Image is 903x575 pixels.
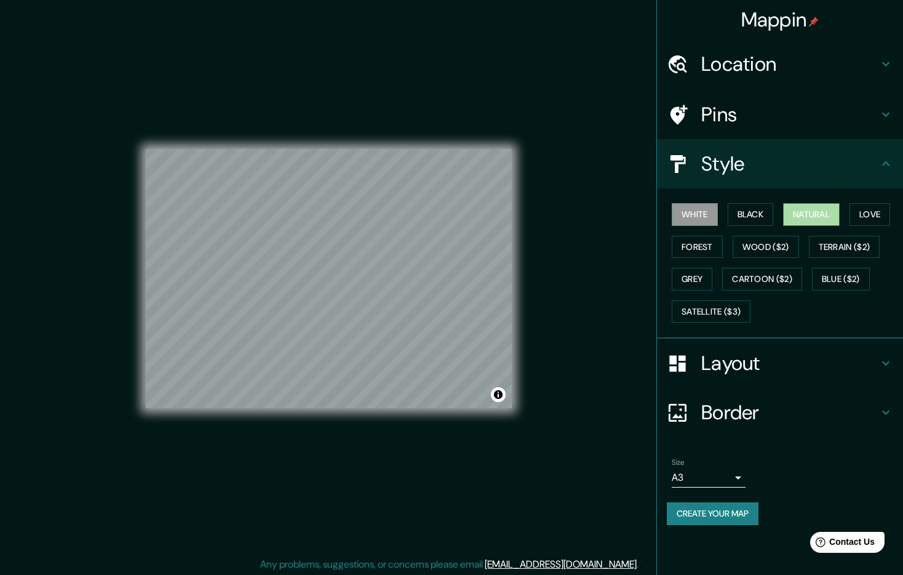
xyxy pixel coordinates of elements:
img: pin-icon.png [809,17,819,26]
label: Size [672,457,685,468]
canvas: Map [146,149,512,408]
h4: Location [701,52,878,76]
h4: Mappin [741,7,819,32]
h4: Layout [701,351,878,376]
button: Black [728,203,774,226]
button: Love [849,203,890,226]
button: Blue ($2) [812,268,870,291]
div: . [638,557,640,572]
h4: Pins [701,102,878,127]
div: Border [657,388,903,437]
p: Any problems, suggestions, or concerns please email . [260,557,638,572]
button: Toggle attribution [491,387,506,402]
button: Forest [672,236,723,259]
h4: Border [701,400,878,425]
div: Location [657,39,903,89]
button: Satellite ($3) [672,300,750,323]
button: Grey [672,268,712,291]
div: Style [657,139,903,188]
div: Layout [657,339,903,388]
button: Terrain ($2) [809,236,880,259]
a: [EMAIL_ADDRESS][DOMAIN_NAME] [485,558,637,571]
button: Natural [783,203,840,226]
div: Pins [657,90,903,139]
iframe: Help widget launcher [794,527,889,561]
button: Wood ($2) [733,236,799,259]
button: White [672,203,718,226]
h4: Style [701,151,878,176]
button: Create your map [667,502,758,525]
div: . [640,557,643,572]
button: Cartoon ($2) [722,268,802,291]
div: A3 [672,468,746,488]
